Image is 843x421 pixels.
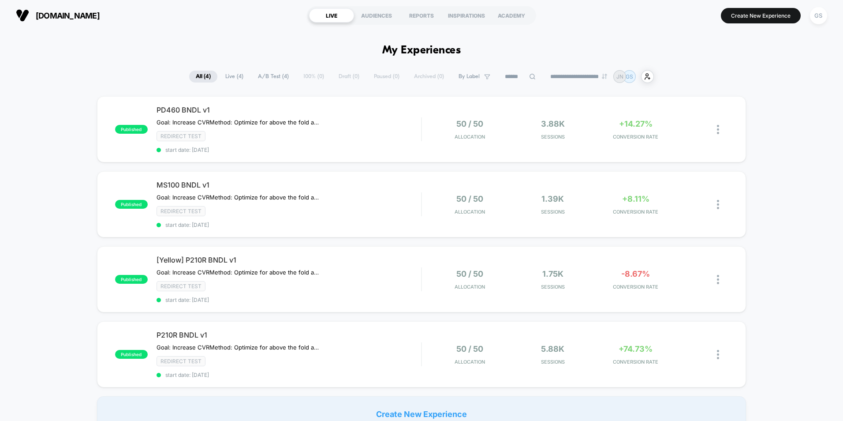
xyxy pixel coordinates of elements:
div: AUDIENCES [354,8,399,23]
span: start date: [DATE] [157,147,421,153]
span: start date: [DATE] [157,372,421,378]
span: MS100 BNDL v1 [157,180,421,189]
span: 1.75k [542,269,563,278]
span: +14.27% [619,119,653,128]
span: 5.88k [541,344,564,353]
span: Sessions [514,284,592,290]
span: published [115,275,148,284]
span: Sessions [514,209,592,215]
span: By Label [459,73,480,80]
span: [DOMAIN_NAME] [36,11,100,20]
span: PD460 BNDL v1 [157,105,421,114]
span: Allocation [455,359,485,365]
h1: My Experiences [382,44,461,57]
div: INSPIRATIONS [444,8,489,23]
img: close [717,200,719,209]
span: published [115,350,148,359]
span: Goal: Increase CVRMethod: Optimize for above the fold actions. Reduces customer frictions and all... [157,269,320,276]
span: 50 / 50 [456,269,483,278]
button: GS [807,7,830,25]
img: close [717,275,719,284]
img: close [717,125,719,134]
span: Live ( 4 ) [219,71,250,83]
span: -8.67% [621,269,650,278]
span: CONVERSION RATE [597,134,675,140]
span: 50 / 50 [456,194,483,203]
span: [Yellow] P210R BNDL v1 [157,256,421,264]
span: All ( 4 ) [189,71,217,83]
span: published [115,200,148,209]
img: end [602,74,607,79]
span: 3.88k [541,119,565,128]
div: GS [810,7,827,24]
span: CONVERSION RATE [597,359,675,365]
span: 50 / 50 [456,344,483,353]
span: Sessions [514,359,592,365]
span: Redirect Test [157,281,205,291]
button: Create New Experience [721,8,801,23]
span: 50 / 50 [456,119,483,128]
span: CONVERSION RATE [597,284,675,290]
button: [DOMAIN_NAME] [13,8,102,23]
span: Goal: Increase CVRMethod: Optimize for above the fold actions. Reduces customer frictions and all... [157,194,320,201]
div: REPORTS [399,8,444,23]
span: Allocation [455,134,485,140]
span: published [115,125,148,134]
span: 1.39k [541,194,564,203]
span: Redirect Test [157,356,205,366]
span: Redirect Test [157,206,205,216]
span: start date: [DATE] [157,222,421,228]
div: ACADEMY [489,8,534,23]
img: Visually logo [16,9,29,22]
span: +74.73% [619,344,653,353]
div: LIVE [309,8,354,23]
span: start date: [DATE] [157,297,421,303]
span: Goal: Increase CVRMethod: Optimize for above the fold actions. Reduces customer frictions and all... [157,344,320,351]
span: Goal: Increase CVRMethod: Optimize for above the fold actions. Reduces customer frictions and all... [157,119,320,126]
img: close [717,350,719,359]
span: Redirect Test [157,131,205,141]
span: Allocation [455,209,485,215]
p: GS [626,73,633,80]
span: A/B Test ( 4 ) [251,71,295,83]
span: Sessions [514,134,592,140]
span: +8.11% [622,194,649,203]
span: CONVERSION RATE [597,209,675,215]
span: Allocation [455,284,485,290]
p: JN [616,73,623,80]
span: P210R BNDL v1 [157,331,421,339]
